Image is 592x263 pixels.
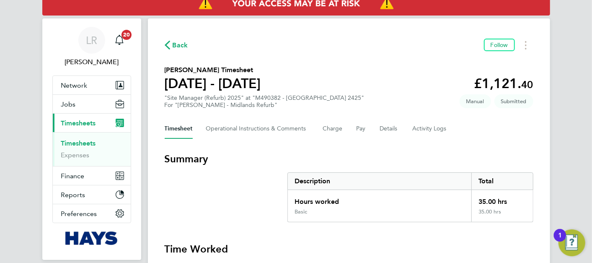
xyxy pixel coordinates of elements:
div: Basic [295,208,307,215]
span: Network [61,81,88,89]
a: Expenses [61,151,90,159]
span: Follow [491,41,508,49]
div: Timesheets [53,132,131,166]
nav: Main navigation [42,18,141,260]
span: Preferences [61,210,97,218]
span: 40 [522,78,533,91]
span: This timesheet was manually created. [460,94,491,108]
h3: Time Worked [165,242,533,256]
div: Summary [287,172,533,222]
span: Timesheets [61,119,96,127]
a: 20 [111,27,128,54]
button: Reports [53,185,131,204]
button: Activity Logs [413,119,448,139]
button: Timesheets Menu [518,39,533,52]
button: Preferences [53,204,131,223]
div: 35.00 hrs [471,208,533,222]
span: Finance [61,172,85,180]
a: Go to home page [52,232,131,245]
button: Operational Instructions & Comments [206,119,310,139]
div: Description [288,173,472,190]
button: Network [53,76,131,94]
h2: [PERSON_NAME] Timesheet [165,65,261,75]
div: 1 [558,235,562,246]
h3: Summary [165,152,533,166]
app-decimal: £1,121. [474,76,533,91]
a: Timesheets [61,139,96,147]
div: "Site Manager (Refurb) 2025" at "M490382 - [GEOGRAPHIC_DATA] 2425" [165,94,365,109]
button: Details [380,119,399,139]
div: 35.00 hrs [471,190,533,208]
button: Follow [484,39,515,51]
div: For "[PERSON_NAME] - Midlands Refurb" [165,102,365,109]
span: Reports [61,191,85,199]
span: This timesheet is Submitted. [494,94,533,108]
div: Total [471,173,533,190]
span: 20 [122,30,132,40]
img: hays-logo-retina.png [65,232,118,245]
button: Charge [323,119,343,139]
button: Finance [53,167,131,185]
button: Timesheet [165,119,193,139]
a: LR[PERSON_NAME] [52,27,131,67]
button: Jobs [53,95,131,113]
button: Back [165,40,188,50]
span: Jobs [61,100,76,108]
button: Pay [357,119,367,139]
h1: [DATE] - [DATE] [165,75,261,92]
span: LR [86,35,97,46]
button: Timesheets [53,114,131,132]
span: Back [173,40,188,50]
div: Hours worked [288,190,472,208]
button: Open Resource Center, 1 new notification [558,229,585,256]
span: Lewis Railton [52,57,131,67]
